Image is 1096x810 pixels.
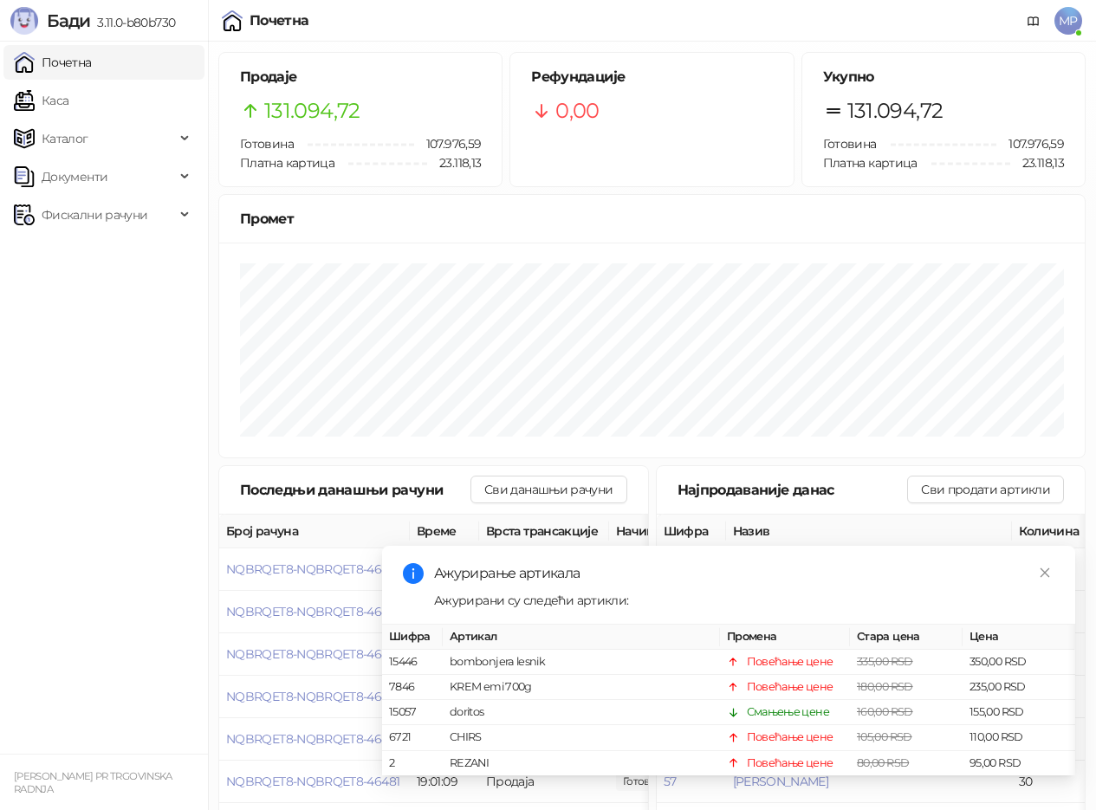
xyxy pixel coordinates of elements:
[963,625,1075,650] th: Цена
[747,653,833,671] div: Повећање цене
[264,94,360,127] span: 131.094,72
[240,479,470,501] div: Последњи данашњи рачуни
[42,159,107,194] span: Документи
[609,515,782,548] th: Начини плаћања
[14,45,92,80] a: Почетна
[90,15,175,30] span: 3.11.0-b80b730
[1012,515,1090,548] th: Количина
[823,67,1064,87] h5: Укупно
[226,646,403,662] button: NQBRQET8-NQBRQET8-46484
[240,67,481,87] h5: Продаје
[240,208,1064,230] div: Промет
[382,751,443,776] td: 2
[226,561,403,577] button: NQBRQET8-NQBRQET8-46486
[720,625,850,650] th: Промена
[226,689,402,704] button: NQBRQET8-NQBRQET8-46483
[434,563,1054,584] div: Ажурирање артикала
[963,751,1075,776] td: 95,00 RSD
[996,134,1064,153] span: 107.976,59
[850,625,963,650] th: Стара цена
[382,726,443,751] td: 6721
[823,155,918,171] span: Платна картица
[443,701,720,726] td: doritos
[907,476,1064,503] button: Сви продати артикли
[1035,563,1054,582] a: Close
[857,731,912,744] span: 105,00 RSD
[747,704,829,722] div: Смањење цене
[443,726,720,751] td: CHIRS
[250,14,309,28] div: Почетна
[857,655,913,668] span: 335,00 RSD
[403,563,424,584] span: info-circle
[657,515,726,548] th: Шифра
[470,476,626,503] button: Сви данашњи рачуни
[226,604,402,619] button: NQBRQET8-NQBRQET8-46485
[10,7,38,35] img: Logo
[479,515,609,548] th: Врста трансакције
[963,726,1075,751] td: 110,00 RSD
[823,136,877,152] span: Готовина
[1054,7,1082,35] span: MP
[240,136,294,152] span: Готовина
[857,681,913,694] span: 180,00 RSD
[1010,153,1064,172] span: 23.118,13
[747,755,833,772] div: Повећање цене
[1039,567,1051,579] span: close
[963,650,1075,675] td: 350,00 RSD
[42,121,88,156] span: Каталог
[382,676,443,701] td: 7846
[443,625,720,650] th: Артикал
[555,94,599,127] span: 0,00
[410,515,479,548] th: Време
[443,751,720,776] td: REZANI
[531,67,772,87] h5: Рефундације
[226,774,399,789] button: NQBRQET8-NQBRQET8-46481
[14,770,172,795] small: [PERSON_NAME] PR TRGOVINSKA RADNJA
[963,676,1075,701] td: 235,00 RSD
[1020,7,1047,35] a: Документација
[47,10,90,31] span: Бади
[747,729,833,747] div: Повећање цене
[747,679,833,697] div: Повећање цене
[14,83,68,118] a: Каса
[382,701,443,726] td: 15057
[382,650,443,675] td: 15446
[226,731,402,747] button: NQBRQET8-NQBRQET8-46482
[382,625,443,650] th: Шифра
[847,94,944,127] span: 131.094,72
[219,515,410,548] th: Број рачуна
[434,591,1054,610] div: Ажурирани су следећи артикли:
[857,756,909,769] span: 80,00 RSD
[42,198,147,232] span: Фискални рачуни
[857,706,913,719] span: 160,00 RSD
[443,676,720,701] td: KREM emi 700g
[443,650,720,675] td: bombonjera lesnik
[427,153,481,172] span: 23.118,13
[240,155,334,171] span: Платна картица
[678,479,908,501] div: Најпродаваније данас
[963,701,1075,726] td: 155,00 RSD
[726,515,1012,548] th: Назив
[414,134,482,153] span: 107.976,59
